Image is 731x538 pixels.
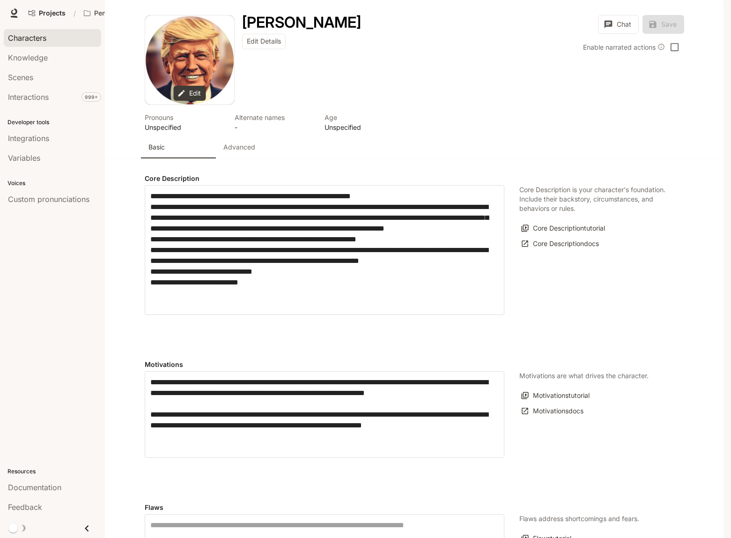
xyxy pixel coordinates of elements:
button: Open workspace menu [80,4,161,22]
div: / [70,8,80,18]
a: Core Descriptiondocs [519,236,601,252]
h4: Core Description [145,174,504,183]
button: Chat [598,15,639,34]
button: Edit [173,86,206,101]
h4: Flaws [145,503,504,512]
button: Open character details dialog [235,112,313,132]
button: Open character details dialog [145,112,223,132]
a: Motivationsdocs [519,403,586,419]
button: Open character avatar dialog [145,15,234,105]
p: - [235,122,313,132]
button: Motivationstutorial [519,388,592,403]
p: Advanced [223,142,255,152]
p: Motivations are what drives the character. [519,371,649,381]
div: Enable narrated actions [583,42,665,52]
button: Open character details dialog [325,112,403,132]
h4: Motivations [145,360,504,369]
p: Pronouns [145,112,223,122]
p: Core Description is your character's foundation. Include their backstory, circumstances, and beha... [519,185,669,213]
button: Core Descriptiontutorial [519,221,607,236]
h1: [PERSON_NAME] [242,13,361,31]
span: Projects [39,9,66,17]
p: Alternate names [235,112,313,122]
div: Avatar image [145,15,234,105]
p: Age [325,112,403,122]
p: Pen Pals [Production] [94,9,147,17]
div: label [145,185,504,315]
p: Unspecified [325,122,403,132]
a: Go to projects [24,4,70,22]
p: Flaws address shortcomings and fears. [519,514,639,523]
p: Unspecified [145,122,223,132]
p: Basic [148,142,165,152]
button: Open character details dialog [242,15,361,30]
button: Edit Details [242,34,286,49]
